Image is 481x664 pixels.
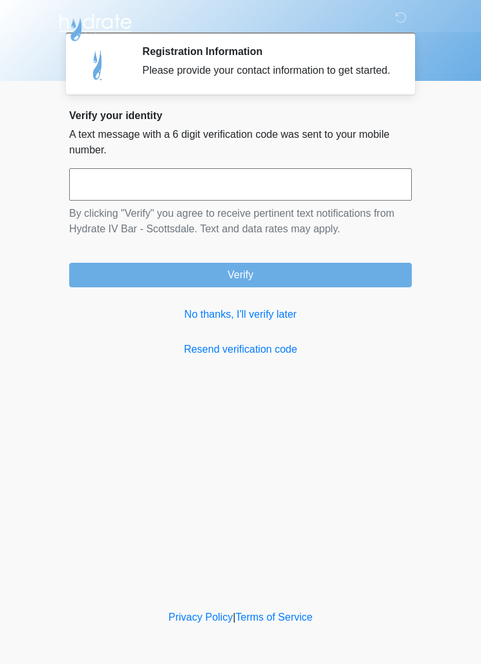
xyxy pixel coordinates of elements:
h2: Verify your identity [69,109,412,122]
a: No thanks, I'll verify later [69,307,412,322]
a: Terms of Service [235,612,312,623]
div: Please provide your contact information to get started. [142,63,392,78]
img: Agent Avatar [79,45,118,84]
img: Hydrate IV Bar - Scottsdale Logo [56,10,134,42]
p: A text message with a 6 digit verification code was sent to your mobile number. [69,127,412,158]
p: By clicking "Verify" you agree to receive pertinent text notifications from Hydrate IV Bar - Scot... [69,206,412,237]
a: | [233,612,235,623]
a: Resend verification code [69,342,412,357]
button: Verify [69,263,412,287]
a: Privacy Policy [169,612,233,623]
